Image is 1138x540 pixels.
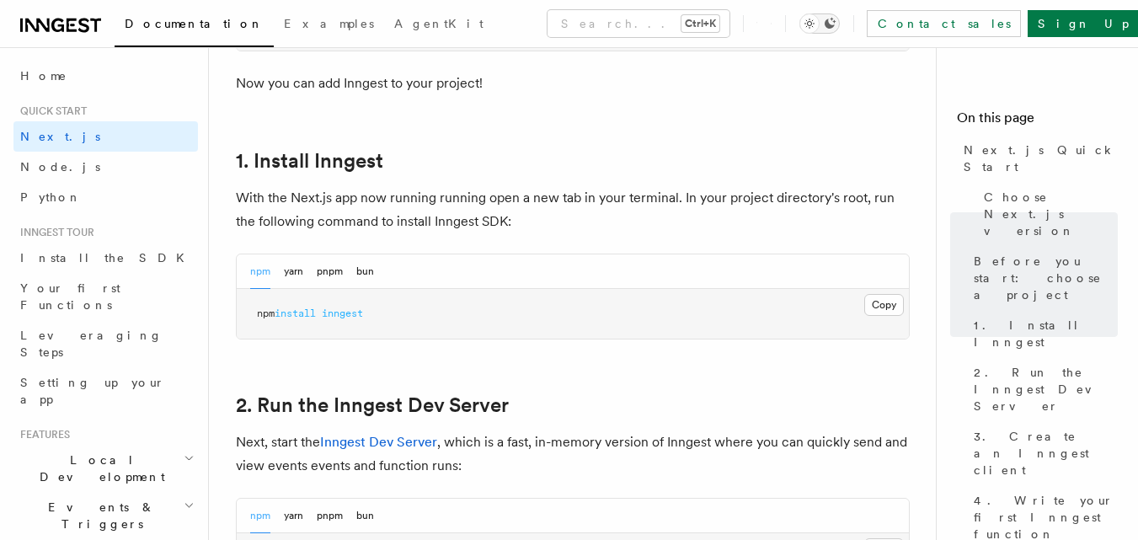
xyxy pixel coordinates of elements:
span: 2. Run the Inngest Dev Server [974,364,1118,414]
a: Your first Functions [13,273,198,320]
p: With the Next.js app now running running open a new tab in your terminal. In your project directo... [236,186,910,233]
span: npm [257,307,275,319]
span: Choose Next.js version [984,189,1118,239]
a: 3. Create an Inngest client [967,421,1118,485]
h4: On this page [957,108,1118,135]
span: Python [20,190,82,204]
span: Examples [284,17,374,30]
a: Setting up your app [13,367,198,414]
button: Toggle dark mode [799,13,840,34]
a: AgentKit [384,5,494,45]
button: Search...Ctrl+K [548,10,729,37]
a: Node.js [13,152,198,182]
span: Documentation [125,17,264,30]
span: Leveraging Steps [20,329,163,359]
span: 1. Install Inngest [974,317,1118,350]
span: Next.js [20,130,100,143]
button: yarn [284,254,303,289]
a: Inngest Dev Server [320,434,437,450]
a: Python [13,182,198,212]
a: Install the SDK [13,243,198,273]
kbd: Ctrl+K [681,15,719,32]
a: 1. Install Inngest [967,310,1118,357]
span: Before you start: choose a project [974,253,1118,303]
span: Install the SDK [20,251,195,265]
a: Next.js Quick Start [957,135,1118,182]
span: Next.js Quick Start [964,142,1118,175]
button: yarn [284,499,303,533]
button: bun [356,499,374,533]
span: Setting up your app [20,376,165,406]
button: npm [250,254,270,289]
span: install [275,307,316,319]
a: Next.js [13,121,198,152]
span: Events & Triggers [13,499,184,532]
span: Local Development [13,452,184,485]
a: Contact sales [867,10,1021,37]
button: Local Development [13,445,198,492]
button: bun [356,254,374,289]
p: Now you can add Inngest to your project! [236,72,910,95]
a: Home [13,61,198,91]
a: Choose Next.js version [977,182,1118,246]
span: Home [20,67,67,84]
button: pnpm [317,254,343,289]
button: Copy [864,294,904,316]
span: AgentKit [394,17,484,30]
span: 3. Create an Inngest client [974,428,1118,479]
a: Documentation [115,5,274,47]
span: inngest [322,307,363,319]
span: Features [13,428,70,441]
p: Next, start the , which is a fast, in-memory version of Inngest where you can quickly send and vi... [236,430,910,478]
span: Inngest tour [13,226,94,239]
button: Events & Triggers [13,492,198,539]
a: Before you start: choose a project [967,246,1118,310]
a: 2. Run the Inngest Dev Server [236,393,509,417]
a: 2. Run the Inngest Dev Server [967,357,1118,421]
span: Node.js [20,160,100,174]
span: Quick start [13,104,87,118]
a: Examples [274,5,384,45]
button: npm [250,499,270,533]
span: Your first Functions [20,281,120,312]
button: pnpm [317,499,343,533]
a: Leveraging Steps [13,320,198,367]
a: 1. Install Inngest [236,149,383,173]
